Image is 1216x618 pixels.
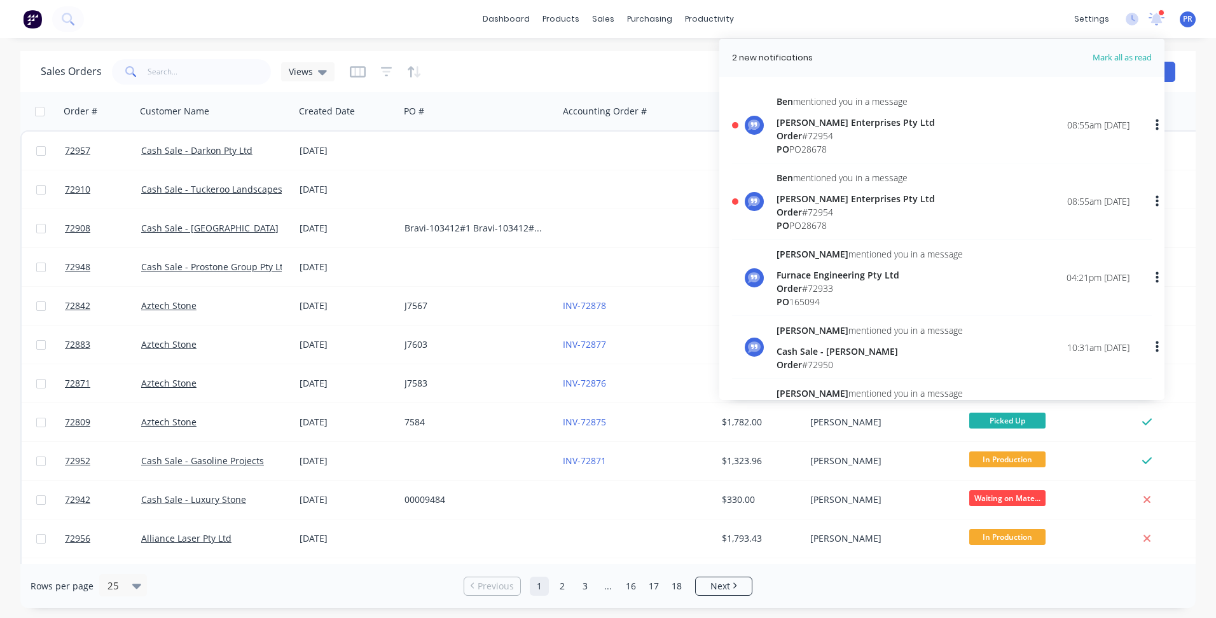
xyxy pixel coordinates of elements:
a: Aztech Stone [141,338,197,350]
div: [DATE] [300,493,394,506]
a: 72942 [65,481,141,519]
div: PO28678 [777,142,935,156]
div: # 72933 [777,282,963,295]
div: mentioned you in a message [777,95,935,108]
a: Page 17 [644,577,663,596]
a: 72948 [65,248,141,286]
span: PO [777,143,789,155]
span: PR [1183,13,1192,25]
div: mentioned you in a message [777,387,963,400]
div: Created Date [299,105,355,118]
div: 10:31am [DATE] [1067,341,1130,354]
a: 72883 [65,326,141,364]
a: INV-72875 [563,416,606,428]
a: 72957 [65,132,141,170]
a: Jump forward [598,577,618,596]
div: $1,323.96 [722,455,796,467]
div: 08:55am [DATE] [1067,118,1130,132]
span: Mark all as read [1047,52,1152,64]
div: 08:55am [DATE] [1067,195,1130,208]
div: [DATE] [300,299,394,312]
div: J7567 [404,299,546,312]
a: INV-72878 [563,299,606,312]
span: [PERSON_NAME] [777,387,848,399]
span: Next [710,580,730,593]
a: 72809 [65,403,141,441]
div: [PERSON_NAME] [810,416,951,429]
span: PO [777,296,789,308]
a: Page 2 [553,577,572,596]
span: In Production [969,451,1046,467]
div: Bravi-103412#1 Bravi-103412#2 Bravi-103412#3 Bravi-103412#4 [404,222,546,235]
div: Furnace Engineering Pty Ltd [777,268,963,282]
span: PO [777,219,789,231]
a: 72910 [65,170,141,209]
span: Picked Up [969,413,1046,429]
span: Rows per page [31,580,93,593]
div: Customer Name [140,105,209,118]
div: [DATE] [300,222,394,235]
ul: Pagination [459,577,757,596]
a: Page 16 [621,577,640,596]
div: [PERSON_NAME] Enterprises Pty Ltd [777,116,935,129]
a: 72842 [65,287,141,325]
div: [DATE] [300,144,394,157]
a: Cash Sale - Darkon Pty Ltd [141,144,252,156]
div: PO28678 [777,219,935,232]
a: 72956 [65,519,141,558]
span: Ben [777,95,793,107]
span: 72883 [65,338,90,351]
div: [PERSON_NAME] [810,532,951,545]
div: [DATE] [300,338,394,351]
a: Next page [696,580,752,593]
a: Alliance Laser Pty Ltd [141,532,231,544]
a: Previous page [464,580,520,593]
span: Order [777,206,802,218]
a: Cash Sale - Gasoline Projects [141,455,264,467]
span: In Production [969,529,1046,545]
span: 72842 [65,299,90,312]
span: Ben [777,172,793,184]
span: 72952 [65,455,90,467]
div: [PERSON_NAME] [810,455,951,467]
span: 72942 [65,493,90,506]
a: Cash Sale - Prostone Group Pty Ltd [141,261,289,273]
div: [DATE] [300,261,394,273]
span: 72957 [65,144,90,157]
span: Order [777,282,802,294]
div: $330.00 [722,493,796,506]
a: Aztech Stone [141,416,197,428]
div: J7583 [404,377,546,390]
div: # 72950 [777,358,963,371]
span: 72908 [65,222,90,235]
div: [DATE] [300,416,394,429]
span: Previous [478,580,514,593]
span: Views [289,65,313,78]
span: Order [777,130,802,142]
div: mentioned you in a message [777,324,963,337]
a: Aztech Stone [141,299,197,312]
a: 72952 [65,442,141,480]
div: [DATE] [300,532,394,545]
a: INV-72871 [563,455,606,467]
a: Aztech Stone [141,377,197,389]
a: INV-72877 [563,338,606,350]
div: [DATE] [300,183,394,196]
div: Accounting Order # [563,105,647,118]
h1: Sales Orders [41,65,102,78]
span: 72956 [65,532,90,545]
div: mentioned you in a message [777,247,963,261]
span: [PERSON_NAME] [777,248,848,260]
div: Cash Sale - [PERSON_NAME] [777,345,963,358]
span: Waiting on Mate... [969,490,1046,506]
div: $1,782.00 [722,416,796,429]
div: 00009484 [404,493,546,506]
span: 72809 [65,416,90,429]
div: J7603 [404,338,546,351]
span: 72948 [65,261,90,273]
div: productivity [679,10,740,29]
span: 72871 [65,377,90,390]
div: [PERSON_NAME] Enterprises Pty Ltd [777,192,935,205]
div: [PERSON_NAME] [810,493,951,506]
a: Cash Sale - Luxury Stone [141,493,246,505]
